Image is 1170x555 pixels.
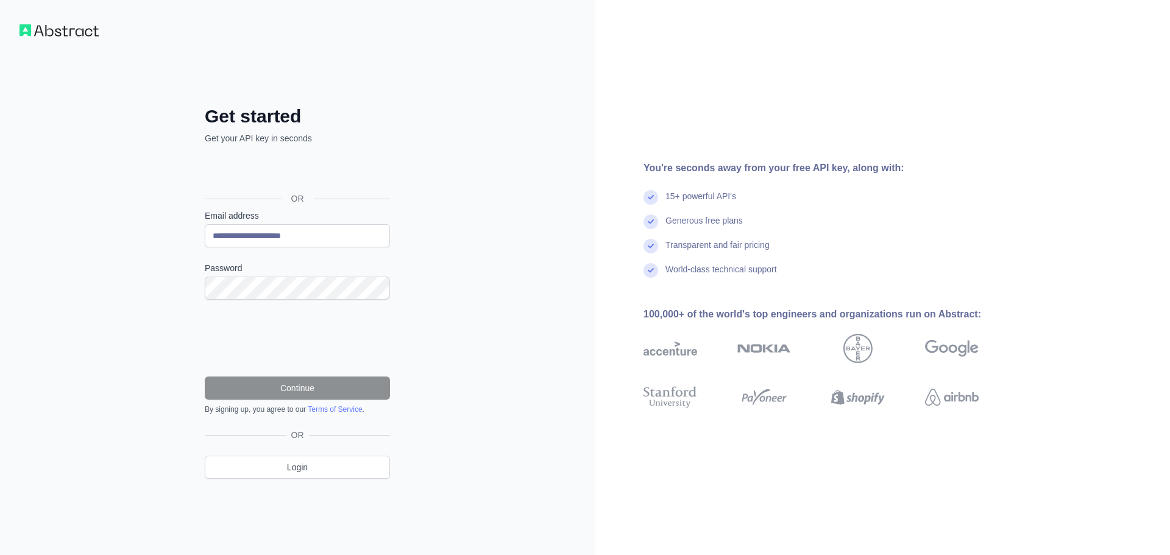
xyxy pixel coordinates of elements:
div: Generous free plans [665,214,743,239]
div: Transparent and fair pricing [665,239,770,263]
div: 15+ powerful API's [665,190,736,214]
iframe: reCAPTCHA [205,314,390,362]
h2: Get started [205,105,390,127]
iframe: Sign in with Google Button [199,158,394,185]
p: Get your API key in seconds [205,132,390,144]
img: google [925,334,979,363]
div: 100,000+ of the world's top engineers and organizations run on Abstract: [643,307,1018,322]
img: shopify [831,384,885,411]
div: By signing up, you agree to our . [205,405,390,414]
img: check mark [643,239,658,253]
div: World-class technical support [665,263,777,288]
img: Workflow [19,24,99,37]
a: Login [205,456,390,479]
img: stanford university [643,384,697,411]
img: check mark [643,214,658,229]
img: payoneer [737,384,791,411]
img: bayer [843,334,873,363]
span: OR [282,193,314,205]
img: check mark [643,263,658,278]
label: Password [205,262,390,274]
div: You're seconds away from your free API key, along with: [643,161,1018,175]
button: Continue [205,376,390,400]
span: OR [286,429,309,441]
img: check mark [643,190,658,205]
label: Email address [205,210,390,222]
img: airbnb [925,384,979,411]
img: nokia [737,334,791,363]
a: Terms of Service [308,405,362,414]
img: accenture [643,334,697,363]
